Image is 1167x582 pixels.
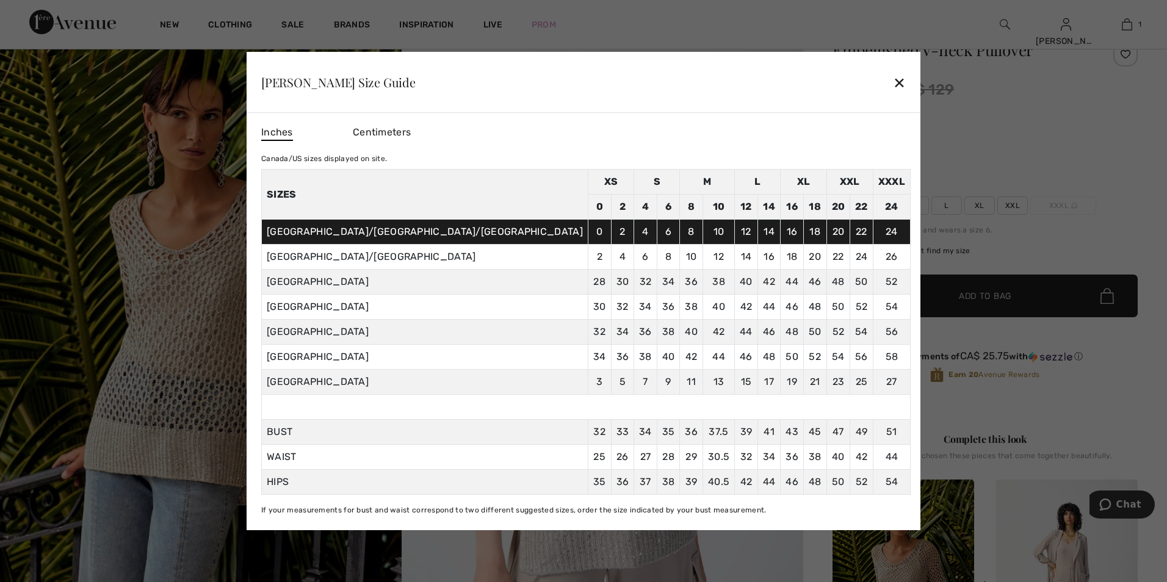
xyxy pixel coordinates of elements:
[593,476,606,487] span: 35
[662,451,674,462] span: 28
[662,426,675,437] span: 35
[873,270,910,295] td: 52
[611,245,634,270] td: 4
[735,320,758,345] td: 44
[735,345,758,370] td: 46
[657,220,680,245] td: 6
[781,295,804,320] td: 46
[832,476,845,487] span: 50
[781,245,804,270] td: 18
[735,270,758,295] td: 40
[709,426,728,437] span: 37.5
[893,70,906,95] div: ✕
[757,345,781,370] td: 48
[781,195,804,220] td: 16
[680,320,703,345] td: 40
[873,345,910,370] td: 58
[261,170,588,220] th: Sizes
[588,370,611,395] td: 3
[757,270,781,295] td: 42
[634,220,657,245] td: 4
[708,476,729,487] span: 40.5
[735,245,758,270] td: 14
[685,426,698,437] span: 36
[261,153,911,164] div: Canada/US sizes displayed on site.
[781,370,804,395] td: 19
[27,9,52,20] span: Chat
[634,195,657,220] td: 4
[261,345,588,370] td: [GEOGRAPHIC_DATA]
[680,270,703,295] td: 36
[786,476,798,487] span: 46
[757,295,781,320] td: 44
[611,195,634,220] td: 2
[826,345,850,370] td: 54
[261,445,588,470] td: WAIST
[680,170,735,195] td: M
[657,195,680,220] td: 6
[680,245,703,270] td: 10
[680,370,703,395] td: 11
[740,451,753,462] span: 32
[657,345,680,370] td: 40
[757,195,781,220] td: 14
[662,476,675,487] span: 38
[616,476,629,487] span: 36
[634,370,657,395] td: 7
[757,320,781,345] td: 46
[703,195,734,220] td: 10
[639,426,652,437] span: 34
[634,270,657,295] td: 32
[588,195,611,220] td: 0
[873,370,910,395] td: 27
[685,451,697,462] span: 29
[261,220,588,245] td: [GEOGRAPHIC_DATA]/[GEOGRAPHIC_DATA]/[GEOGRAPHIC_DATA]
[826,270,850,295] td: 48
[826,320,850,345] td: 52
[757,370,781,395] td: 17
[703,320,734,345] td: 42
[261,125,293,141] span: Inches
[634,170,680,195] td: S
[353,126,411,138] span: Centimeters
[657,270,680,295] td: 34
[261,420,588,445] td: BUST
[873,295,910,320] td: 54
[261,295,588,320] td: [GEOGRAPHIC_DATA]
[640,451,651,462] span: 27
[832,451,845,462] span: 40
[873,245,910,270] td: 26
[261,505,911,516] div: If your measurements for bust and waist correspond to two different suggested sizes, order the si...
[764,426,775,437] span: 41
[593,426,605,437] span: 32
[873,220,910,245] td: 24
[873,170,910,195] td: XXXL
[786,426,798,437] span: 43
[809,476,822,487] span: 48
[640,476,651,487] span: 37
[850,295,873,320] td: 52
[803,245,826,270] td: 20
[757,220,781,245] td: 14
[850,195,873,220] td: 22
[634,320,657,345] td: 36
[616,426,629,437] span: 33
[680,195,703,220] td: 8
[803,370,826,395] td: 21
[588,295,611,320] td: 30
[873,320,910,345] td: 56
[588,345,611,370] td: 34
[803,345,826,370] td: 52
[803,295,826,320] td: 48
[781,345,804,370] td: 50
[856,476,868,487] span: 52
[634,295,657,320] td: 34
[588,270,611,295] td: 28
[611,270,634,295] td: 30
[781,220,804,245] td: 16
[803,270,826,295] td: 46
[850,245,873,270] td: 24
[634,345,657,370] td: 38
[703,220,734,245] td: 10
[803,220,826,245] td: 18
